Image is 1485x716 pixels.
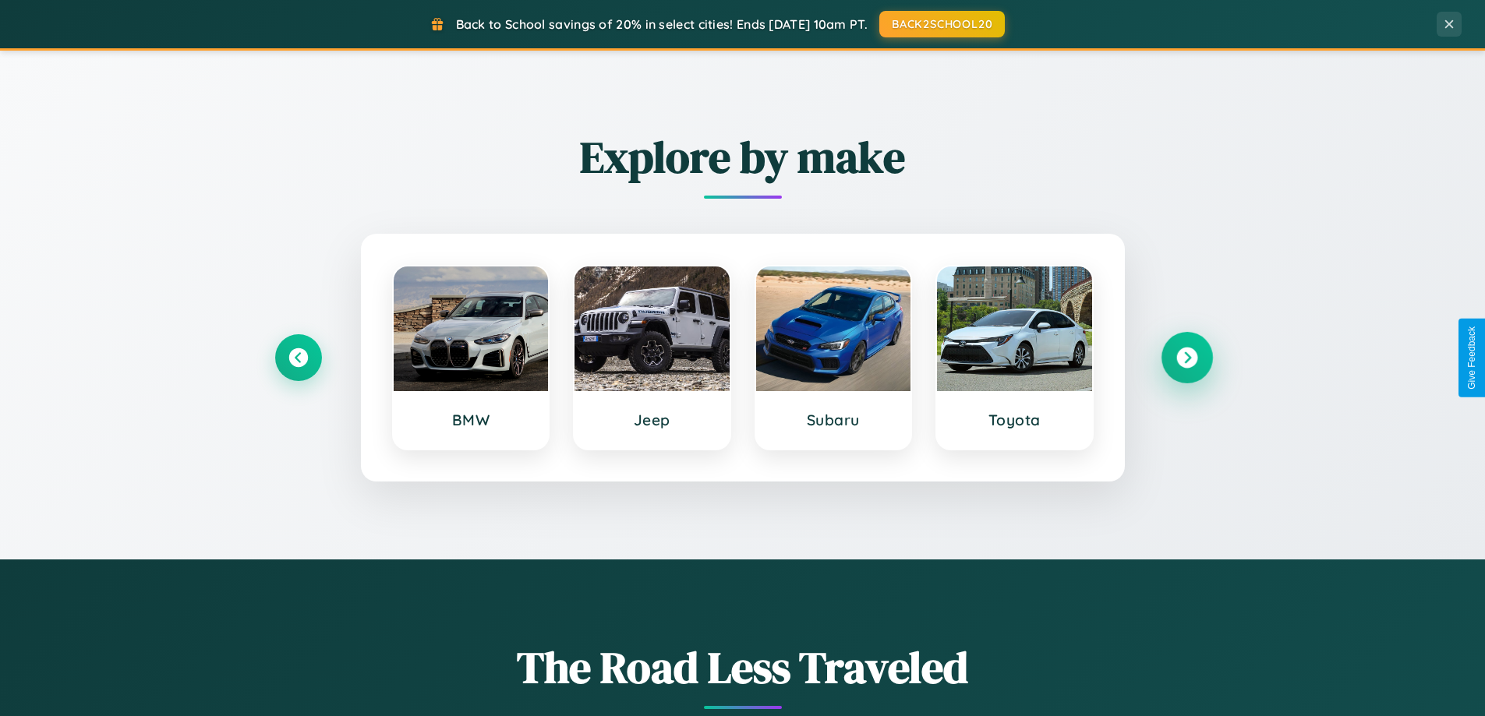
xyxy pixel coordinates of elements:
[275,637,1211,697] h1: The Road Less Traveled
[456,16,868,32] span: Back to School savings of 20% in select cities! Ends [DATE] 10am PT.
[1466,326,1477,390] div: Give Feedback
[409,411,533,429] h3: BMW
[590,411,714,429] h3: Jeep
[772,411,896,429] h3: Subaru
[953,411,1077,429] h3: Toyota
[879,11,1005,37] button: BACK2SCHOOL20
[275,127,1211,187] h2: Explore by make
